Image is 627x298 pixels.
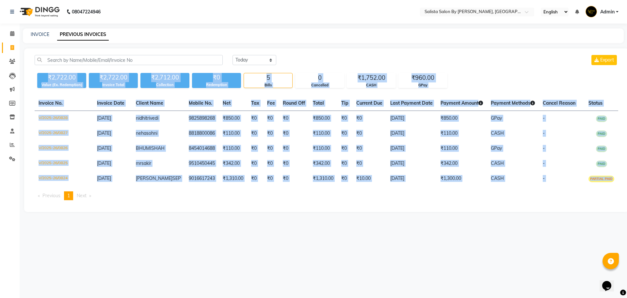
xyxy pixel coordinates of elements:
td: ₹0 [352,126,386,141]
img: logo [17,3,61,21]
span: [PERSON_NAME] [136,175,172,181]
td: ₹0 [247,126,263,141]
span: - [543,145,545,151]
span: PAID [596,146,607,152]
span: SEP [172,175,181,181]
span: Admin [600,9,615,15]
div: Collection [140,82,189,88]
td: ₹0 [337,126,352,141]
div: ₹960.00 [399,73,447,82]
td: ₹850.00 [437,111,487,126]
span: Round Off [283,100,305,106]
td: V/2025-26/0827 [35,126,93,141]
td: ₹0 [279,141,309,156]
div: 5 [244,73,292,82]
td: 9825898268 [185,111,219,126]
span: CASH [491,160,504,166]
span: Invoice Date [97,100,124,106]
span: CASH [491,175,504,181]
td: ₹1,300.00 [437,171,487,186]
span: - [543,160,545,166]
span: Tip [341,100,348,106]
td: V/2025-26/0824 [35,171,93,186]
td: V/2025-26/0828 [35,111,93,126]
span: Net [223,100,231,106]
span: PAID [596,161,607,167]
td: ₹0 [247,141,263,156]
td: [DATE] [386,111,437,126]
td: ₹0 [337,171,352,186]
td: [DATE] [386,141,437,156]
span: Tax [251,100,259,106]
div: Cancelled [296,82,344,88]
td: ₹0 [263,171,279,186]
td: ₹0 [247,171,263,186]
td: ₹342.00 [219,156,247,171]
span: Payment Methods [491,100,535,106]
td: ₹10.00 [352,171,386,186]
div: Invoice Total [89,82,138,88]
div: Redemption [192,82,241,88]
td: ₹0 [352,156,386,171]
input: Search by Name/Mobile/Email/Invoice No [35,55,223,65]
span: [DATE] [97,115,111,121]
div: ₹0 [192,73,241,82]
span: Invoice No. [39,100,63,106]
iframe: chat widget [600,272,620,291]
span: PAID [596,115,607,122]
td: ₹0 [263,141,279,156]
td: ₹1,310.00 [309,171,337,186]
td: ₹0 [337,156,352,171]
span: Fee [267,100,275,106]
td: ₹342.00 [309,156,337,171]
td: ₹0 [263,126,279,141]
span: nidhi [136,115,146,121]
td: ₹110.00 [309,141,337,156]
td: 9016617243 [185,171,219,186]
td: ₹850.00 [219,111,247,126]
td: ₹0 [247,111,263,126]
div: Value (Ex. Redemption) [37,82,86,88]
div: CASH [347,82,395,88]
td: ₹342.00 [437,156,487,171]
span: Previous [42,193,60,199]
td: 9510450445 [185,156,219,171]
span: BHUMI [136,145,151,151]
span: Current Due [356,100,382,106]
td: ₹850.00 [309,111,337,126]
td: ₹0 [263,111,279,126]
td: ₹110.00 [219,126,247,141]
td: ₹0 [247,156,263,171]
span: PARTIAL PAID [588,176,614,182]
td: ₹0 [279,171,309,186]
td: ₹0 [337,111,352,126]
img: Admin [586,6,597,17]
td: ₹0 [263,156,279,171]
td: 8454014688 [185,141,219,156]
td: ₹110.00 [219,141,247,156]
div: ₹2,722.00 [89,73,138,82]
span: mr [136,160,141,166]
td: [DATE] [386,171,437,186]
span: - [543,115,545,121]
td: [DATE] [386,156,437,171]
td: ₹0 [279,126,309,141]
td: V/2025-26/0826 [35,141,93,156]
span: [DATE] [97,175,111,181]
td: ₹110.00 [437,126,487,141]
span: [DATE] [97,160,111,166]
span: PAID [596,131,607,137]
button: Export [591,55,617,65]
span: Export [600,57,614,63]
span: Total [313,100,324,106]
div: ₹2,722.00 [37,73,86,82]
div: Bills [244,82,292,88]
span: CASH [491,130,504,136]
td: ₹1,310.00 [219,171,247,186]
td: ₹0 [352,141,386,156]
span: Payment Amount [441,100,483,106]
div: GPay [399,82,447,88]
td: ₹0 [279,156,309,171]
td: V/2025-26/0825 [35,156,93,171]
a: INVOICE [31,31,49,37]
